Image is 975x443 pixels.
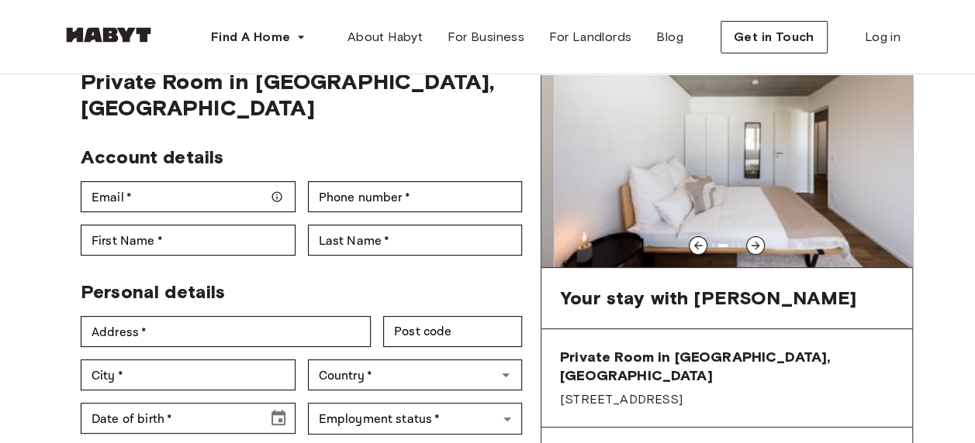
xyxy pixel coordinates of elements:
span: Private Room in [GEOGRAPHIC_DATA], [GEOGRAPHIC_DATA] [81,68,522,121]
button: Open [495,364,517,386]
span: Account details [81,146,223,168]
div: Phone number [308,181,523,212]
button: Get in Touch [721,21,828,53]
a: Log in [852,22,913,53]
a: Blog [644,22,696,53]
div: Last Name [308,225,523,256]
button: Find A Home [199,22,318,53]
span: Log in [865,28,901,46]
div: First Name [81,225,296,256]
span: Get in Touch [734,28,814,46]
div: City [81,359,296,390]
span: For Business [448,28,524,46]
a: About Habyt [335,22,435,53]
span: About Habyt [347,28,423,46]
div: Email [81,181,296,212]
img: Image of the room [555,50,925,267]
div: Address [81,316,371,347]
span: [STREET_ADDRESS] [560,391,894,408]
span: Personal details [81,280,225,303]
div: Post code [383,316,522,347]
span: Private Room in [GEOGRAPHIC_DATA], [GEOGRAPHIC_DATA] [560,348,894,385]
span: Your stay with [PERSON_NAME] [560,287,856,310]
button: Choose date [263,403,294,434]
span: Find A Home [211,28,290,46]
a: For Landlords [537,22,644,53]
img: Habyt [62,27,155,43]
span: For Landlords [549,28,631,46]
svg: Make sure your email is correct — we'll send your booking details there. [271,191,283,203]
span: Blog [656,28,683,46]
a: For Business [435,22,537,53]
